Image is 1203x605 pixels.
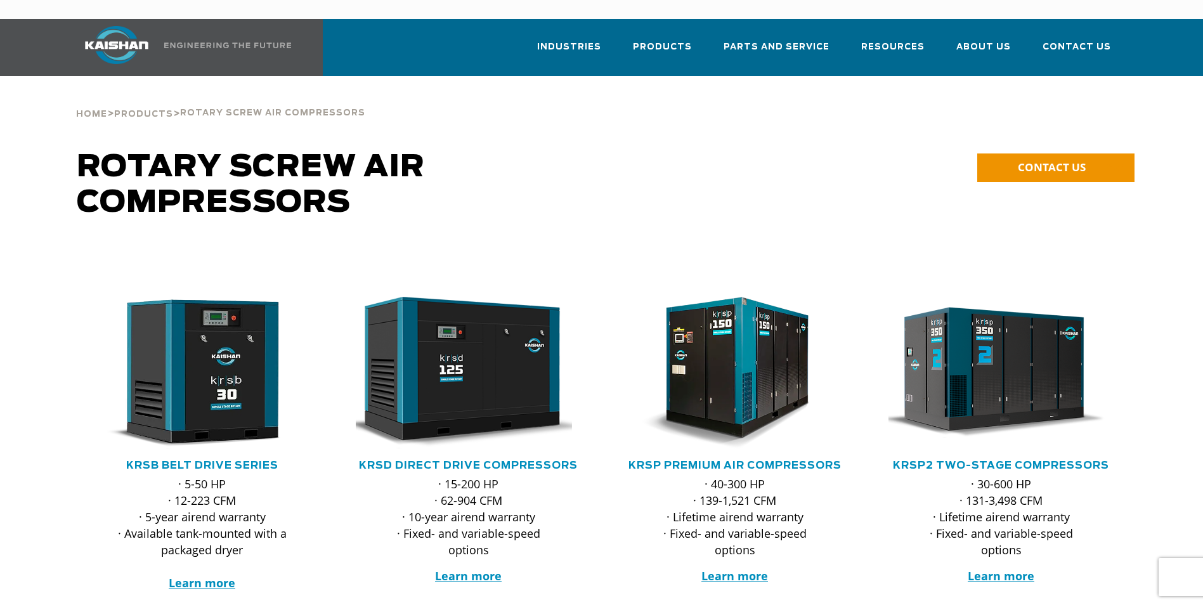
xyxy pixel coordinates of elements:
a: KRSB Belt Drive Series [126,460,278,471]
div: krsd125 [356,297,582,449]
span: Products [114,110,173,119]
a: Learn more [435,568,502,583]
a: Learn more [968,568,1034,583]
a: Learn more [701,568,768,583]
a: Home [76,108,107,119]
a: KRSP Premium Air Compressors [628,460,842,471]
a: Learn more [169,575,235,590]
span: Home [76,110,107,119]
img: Engineering the future [164,42,291,48]
span: Industries [537,40,601,55]
a: Products [114,108,173,119]
a: Industries [537,30,601,74]
a: Resources [861,30,925,74]
img: krsd125 [346,297,572,449]
p: · 5-50 HP · 12-223 CFM · 5-year airend warranty · Available tank-mounted with a packaged dryer [115,476,290,591]
a: KRSD Direct Drive Compressors [359,460,578,471]
div: krsp150 [622,297,848,449]
span: Resources [861,40,925,55]
a: Products [633,30,692,74]
span: Contact Us [1043,40,1111,55]
a: Parts and Service [724,30,829,74]
img: krsb30 [80,297,306,449]
a: About Us [956,30,1011,74]
p: · 40-300 HP · 139-1,521 CFM · Lifetime airend warranty · Fixed- and variable-speed options [647,476,823,558]
span: Products [633,40,692,55]
div: > > [76,76,365,124]
img: krsp350 [879,297,1105,449]
img: kaishan logo [69,26,164,64]
div: krsb30 [89,297,315,449]
img: krsp150 [613,297,838,449]
span: About Us [956,40,1011,55]
div: krsp350 [888,297,1114,449]
span: Parts and Service [724,40,829,55]
a: CONTACT US [977,153,1135,182]
p: · 15-200 HP · 62-904 CFM · 10-year airend warranty · Fixed- and variable-speed options [381,476,556,558]
a: Contact Us [1043,30,1111,74]
span: Rotary Screw Air Compressors [77,152,425,218]
a: KRSP2 Two-Stage Compressors [893,460,1109,471]
p: · 30-600 HP · 131-3,498 CFM · Lifetime airend warranty · Fixed- and variable-speed options [914,476,1089,558]
a: Kaishan USA [69,19,294,76]
span: CONTACT US [1018,160,1086,174]
span: Rotary Screw Air Compressors [180,109,365,117]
